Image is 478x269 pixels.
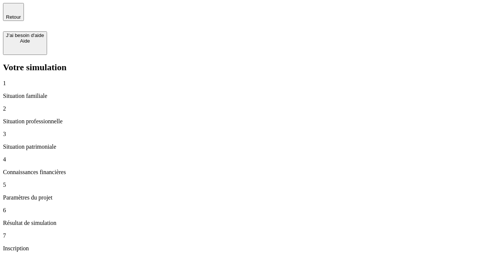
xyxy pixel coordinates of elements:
p: 4 [3,156,475,163]
p: 5 [3,182,475,188]
p: Situation patrimoniale [3,143,475,150]
div: Aide [6,38,44,44]
h2: Votre simulation [3,62,475,72]
p: 7 [3,232,475,239]
button: J’ai besoin d'aideAide [3,31,47,55]
button: Retour [3,3,24,21]
p: 3 [3,131,475,137]
p: Inscription [3,245,475,252]
p: Résultat de simulation [3,220,475,226]
div: J’ai besoin d'aide [6,33,44,38]
span: Retour [6,14,21,20]
p: 6 [3,207,475,214]
p: 2 [3,105,475,112]
p: Situation familiale [3,93,475,99]
p: Connaissances financières [3,169,475,176]
p: Paramètres du projet [3,194,475,201]
p: Situation professionnelle [3,118,475,125]
p: 1 [3,80,475,87]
